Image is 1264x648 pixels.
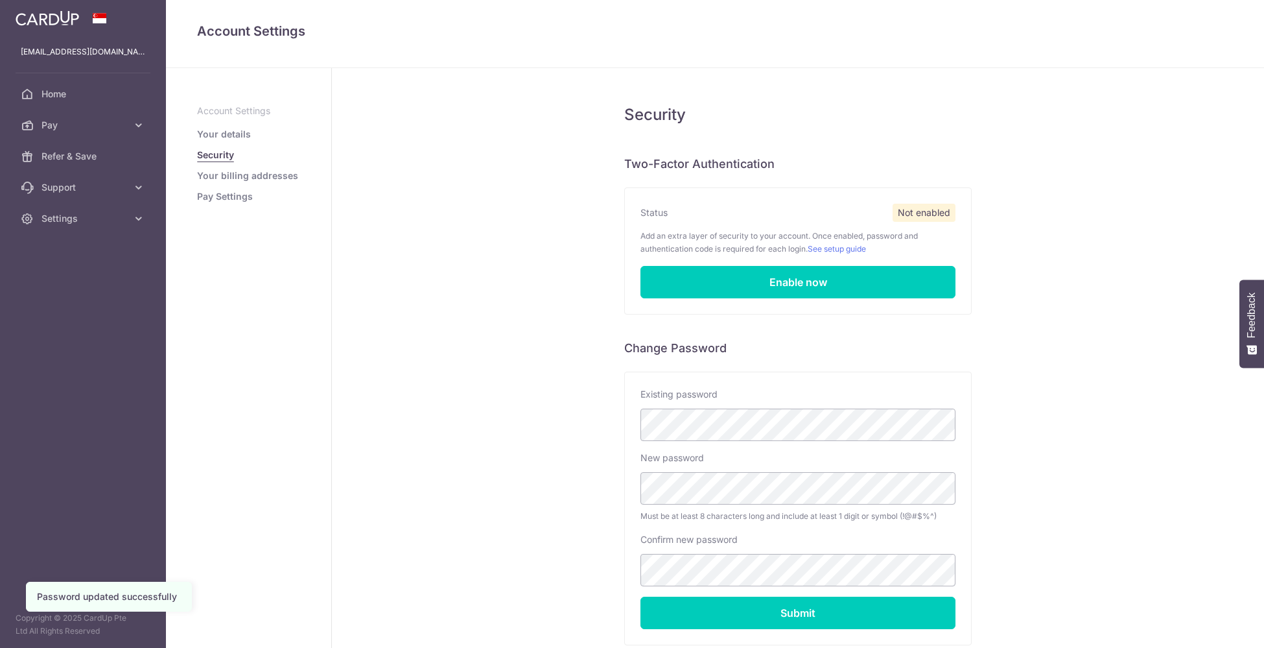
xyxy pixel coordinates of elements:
[197,169,298,182] a: Your billing addresses
[640,533,738,546] label: Confirm new password
[624,104,972,125] h5: Security
[197,149,234,162] a: Security
[640,266,955,298] a: Enable now
[640,206,668,219] label: Status
[1239,280,1264,368] button: Feedback - Show survey
[640,597,955,629] input: Submit
[640,388,718,401] label: Existing password
[893,204,955,222] span: Not enabled
[41,181,127,194] span: Support
[41,212,127,225] span: Settings
[41,150,127,163] span: Refer & Save
[16,10,79,26] img: CardUp
[41,88,127,101] span: Home
[37,590,181,603] div: Password updated successfully
[640,230,955,256] p: Add an extra layer of security to your account. Once enabled, password and authentication code is...
[41,119,127,132] span: Pay
[1180,609,1251,642] iframe: Opens a widget where you can find more information
[197,104,300,117] p: Account Settings
[640,510,955,523] span: Must be at least 8 characters long and include at least 1 digit or symbol (!@#$%^)
[624,156,972,172] h6: Two-Factor Authentication
[197,21,1233,42] h4: Account Settings
[624,341,972,356] h6: Change Password
[808,244,866,254] a: See setup guide
[197,190,253,203] a: Pay Settings
[1246,293,1258,338] span: Feedback
[197,128,251,141] a: Your details
[640,451,704,464] label: New password
[21,45,145,58] p: [EMAIL_ADDRESS][DOMAIN_NAME]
